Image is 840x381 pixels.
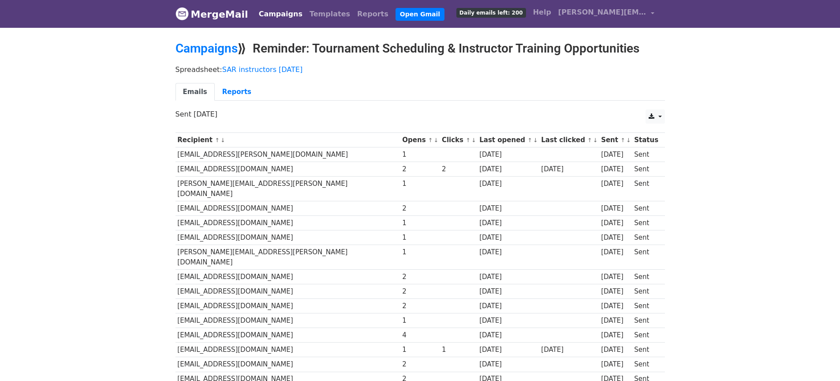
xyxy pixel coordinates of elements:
div: [DATE] [479,359,537,370]
td: [EMAIL_ADDRESS][DOMAIN_NAME] [175,357,400,372]
div: 2 [402,359,437,370]
a: ↓ [593,137,598,143]
a: ↑ [215,137,220,143]
div: [DATE] [601,233,630,243]
a: Help [530,4,555,21]
div: 2 [442,164,475,174]
a: ↑ [620,137,625,143]
a: Reports [354,5,392,23]
a: MergeMail [175,5,248,23]
th: Sent [599,133,632,147]
div: 2 [402,287,437,297]
a: ↓ [626,137,631,143]
div: [DATE] [479,179,537,189]
div: [DATE] [479,247,537,257]
p: Sent [DATE] [175,109,665,119]
a: [PERSON_NAME][EMAIL_ADDRESS][DOMAIN_NAME] [555,4,658,24]
div: [DATE] [479,272,537,282]
a: ↓ [220,137,225,143]
div: 1 [402,150,437,160]
td: Sent [632,357,660,372]
div: [DATE] [601,150,630,160]
a: Daily emails left: 200 [453,4,530,21]
div: [DATE] [601,272,630,282]
th: Last clicked [539,133,599,147]
td: [EMAIL_ADDRESS][DOMAIN_NAME] [175,216,400,230]
th: Status [632,133,660,147]
div: [DATE] [601,164,630,174]
a: Templates [306,5,354,23]
div: 2 [402,301,437,311]
th: Recipient [175,133,400,147]
td: [EMAIL_ADDRESS][DOMAIN_NAME] [175,299,400,313]
div: [DATE] [601,301,630,311]
td: Sent [632,162,660,177]
div: [DATE] [479,164,537,174]
td: Sent [632,343,660,357]
img: MergeMail logo [175,7,189,20]
div: [DATE] [479,316,537,326]
div: [DATE] [601,345,630,355]
h2: ⟫ Reminder: Tournament Scheduling & Instructor Training Opportunities [175,41,665,56]
a: Campaigns [175,41,238,56]
td: [EMAIL_ADDRESS][DOMAIN_NAME] [175,343,400,357]
div: [DATE] [541,164,597,174]
div: 4 [402,330,437,340]
td: [EMAIL_ADDRESS][DOMAIN_NAME] [175,201,400,215]
td: [EMAIL_ADDRESS][PERSON_NAME][DOMAIN_NAME] [175,147,400,162]
div: 2 [402,272,437,282]
div: [DATE] [479,218,537,228]
div: [DATE] [601,316,630,326]
td: [PERSON_NAME][EMAIL_ADDRESS][PERSON_NAME][DOMAIN_NAME] [175,177,400,201]
span: [PERSON_NAME][EMAIL_ADDRESS][DOMAIN_NAME] [558,7,646,18]
td: [EMAIL_ADDRESS][DOMAIN_NAME] [175,313,400,328]
a: Open Gmail [396,8,444,21]
div: [DATE] [479,233,537,243]
div: [DATE] [479,204,537,214]
td: Sent [632,177,660,201]
div: 1 [402,218,437,228]
a: ↑ [428,137,433,143]
a: ↑ [466,137,470,143]
a: Campaigns [255,5,306,23]
div: 1 [402,316,437,326]
td: Sent [632,313,660,328]
td: Sent [632,299,660,313]
a: ↓ [471,137,476,143]
td: Sent [632,147,660,162]
td: [EMAIL_ADDRESS][DOMAIN_NAME] [175,230,400,245]
div: [DATE] [479,150,537,160]
div: [DATE] [601,247,630,257]
a: Reports [215,83,259,101]
td: Sent [632,201,660,215]
div: 2 [402,164,437,174]
div: [DATE] [601,218,630,228]
td: Sent [632,230,660,245]
div: 1 [402,345,437,355]
th: Clicks [440,133,477,147]
div: 1 [442,345,475,355]
td: Sent [632,269,660,284]
td: Sent [632,245,660,270]
div: 1 [402,179,437,189]
td: [PERSON_NAME][EMAIL_ADDRESS][PERSON_NAME][DOMAIN_NAME] [175,245,400,270]
div: [DATE] [479,287,537,297]
div: [DATE] [479,301,537,311]
a: ↑ [527,137,532,143]
th: Opens [400,133,440,147]
td: [EMAIL_ADDRESS][DOMAIN_NAME] [175,162,400,177]
a: Emails [175,83,215,101]
td: [EMAIL_ADDRESS][DOMAIN_NAME] [175,284,400,298]
div: [DATE] [601,179,630,189]
span: Daily emails left: 200 [456,8,526,18]
div: 1 [402,247,437,257]
div: [DATE] [601,330,630,340]
a: ↑ [587,137,592,143]
div: [DATE] [479,345,537,355]
div: [DATE] [479,330,537,340]
div: [DATE] [601,359,630,370]
td: Sent [632,284,660,298]
a: ↓ [533,137,538,143]
th: Last opened [477,133,539,147]
p: Spreadsheet: [175,65,665,74]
